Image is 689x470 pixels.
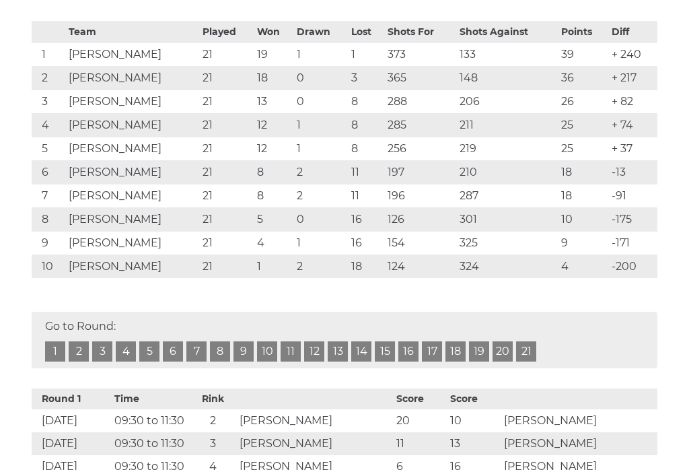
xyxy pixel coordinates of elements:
a: 12 [304,342,324,362]
td: 21 [199,114,254,138]
th: Shots For [384,22,456,44]
td: 18 [558,185,608,209]
td: 21 [199,232,254,256]
td: 09:30 to 11:30 [111,410,190,433]
td: 6 [32,162,65,185]
td: 4 [254,232,293,256]
td: 373 [384,44,456,67]
td: [PERSON_NAME] [65,67,199,91]
td: 16 [348,232,384,256]
td: 8 [254,185,293,209]
td: [DATE] [32,433,111,456]
td: [PERSON_NAME] [65,256,199,279]
td: 0 [293,209,348,232]
td: 8 [348,91,384,114]
a: 16 [398,342,419,362]
td: 11 [348,162,384,185]
td: [PERSON_NAME] [65,209,199,232]
td: 10 [32,256,65,279]
a: 5 [139,342,159,362]
td: 9 [558,232,608,256]
td: 21 [199,91,254,114]
td: [PERSON_NAME] [501,410,657,433]
th: Diff [608,22,657,44]
td: [PERSON_NAME] [65,162,199,185]
a: 2 [69,342,89,362]
td: 8 [32,209,65,232]
th: Round 1 [32,389,111,410]
td: 21 [199,67,254,91]
td: 133 [456,44,558,67]
td: [PERSON_NAME] [501,433,657,456]
td: + 240 [608,44,657,67]
th: Won [254,22,293,44]
td: 9 [32,232,65,256]
a: 8 [210,342,230,362]
td: 5 [32,138,65,162]
td: [PERSON_NAME] [65,138,199,162]
a: 14 [351,342,371,362]
a: 6 [163,342,183,362]
td: 3 [32,91,65,114]
td: 210 [456,162,558,185]
td: 2 [293,185,348,209]
td: + 82 [608,91,657,114]
td: 21 [199,185,254,209]
td: 8 [348,114,384,138]
td: + 37 [608,138,657,162]
td: 1 [293,114,348,138]
td: 39 [558,44,608,67]
td: 8 [254,162,293,185]
td: 325 [456,232,558,256]
th: Lost [348,22,384,44]
td: 13 [447,433,501,456]
a: 4 [116,342,136,362]
td: 124 [384,256,456,279]
th: Team [65,22,199,44]
th: Shots Against [456,22,558,44]
th: Score [393,389,447,410]
td: 21 [199,162,254,185]
td: 8 [348,138,384,162]
td: 36 [558,67,608,91]
td: 12 [254,138,293,162]
td: 25 [558,114,608,138]
td: -13 [608,162,657,185]
td: 154 [384,232,456,256]
td: 16 [348,209,384,232]
a: 18 [445,342,466,362]
td: [PERSON_NAME] [65,185,199,209]
td: 3 [190,433,236,456]
td: 324 [456,256,558,279]
a: 10 [257,342,277,362]
a: 7 [186,342,207,362]
td: 285 [384,114,456,138]
td: 11 [348,185,384,209]
th: Time [111,389,190,410]
td: 09:30 to 11:30 [111,433,190,456]
td: 2 [293,162,348,185]
a: 21 [516,342,536,362]
td: 1 [293,232,348,256]
th: Played [199,22,254,44]
td: 21 [199,256,254,279]
td: 211 [456,114,558,138]
td: 256 [384,138,456,162]
td: + 217 [608,67,657,91]
td: [PERSON_NAME] [65,44,199,67]
td: 148 [456,67,558,91]
td: 19 [254,44,293,67]
th: Rink [190,389,236,410]
td: 10 [558,209,608,232]
a: 9 [233,342,254,362]
td: 11 [393,433,447,456]
td: 301 [456,209,558,232]
td: -175 [608,209,657,232]
td: 4 [32,114,65,138]
td: 12 [254,114,293,138]
td: [PERSON_NAME] [65,114,199,138]
a: 3 [92,342,112,362]
td: 13 [254,91,293,114]
a: 15 [375,342,395,362]
td: [PERSON_NAME] [65,91,199,114]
